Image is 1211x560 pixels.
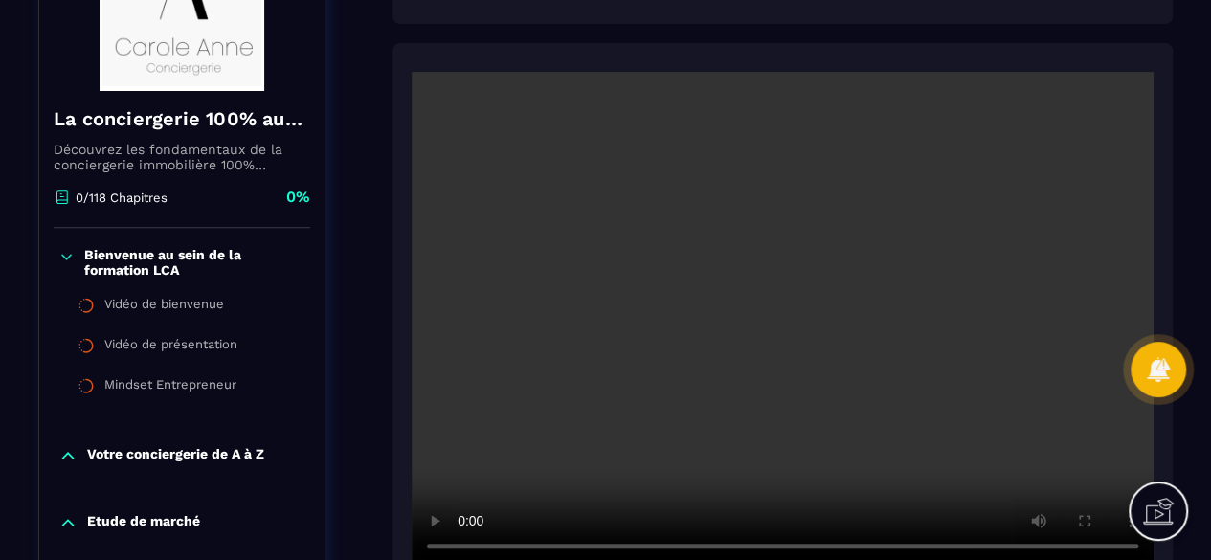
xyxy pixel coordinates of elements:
[104,337,237,358] div: Vidéo de présentation
[104,377,236,398] div: Mindset Entrepreneur
[54,142,310,172] p: Découvrez les fondamentaux de la conciergerie immobilière 100% automatisée. Cette formation est c...
[84,247,305,278] p: Bienvenue au sein de la formation LCA
[104,297,224,318] div: Vidéo de bienvenue
[286,187,310,208] p: 0%
[87,446,264,465] p: Votre conciergerie de A à Z
[54,105,310,132] h4: La conciergerie 100% automatisée
[76,190,168,205] p: 0/118 Chapitres
[87,513,200,532] p: Etude de marché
